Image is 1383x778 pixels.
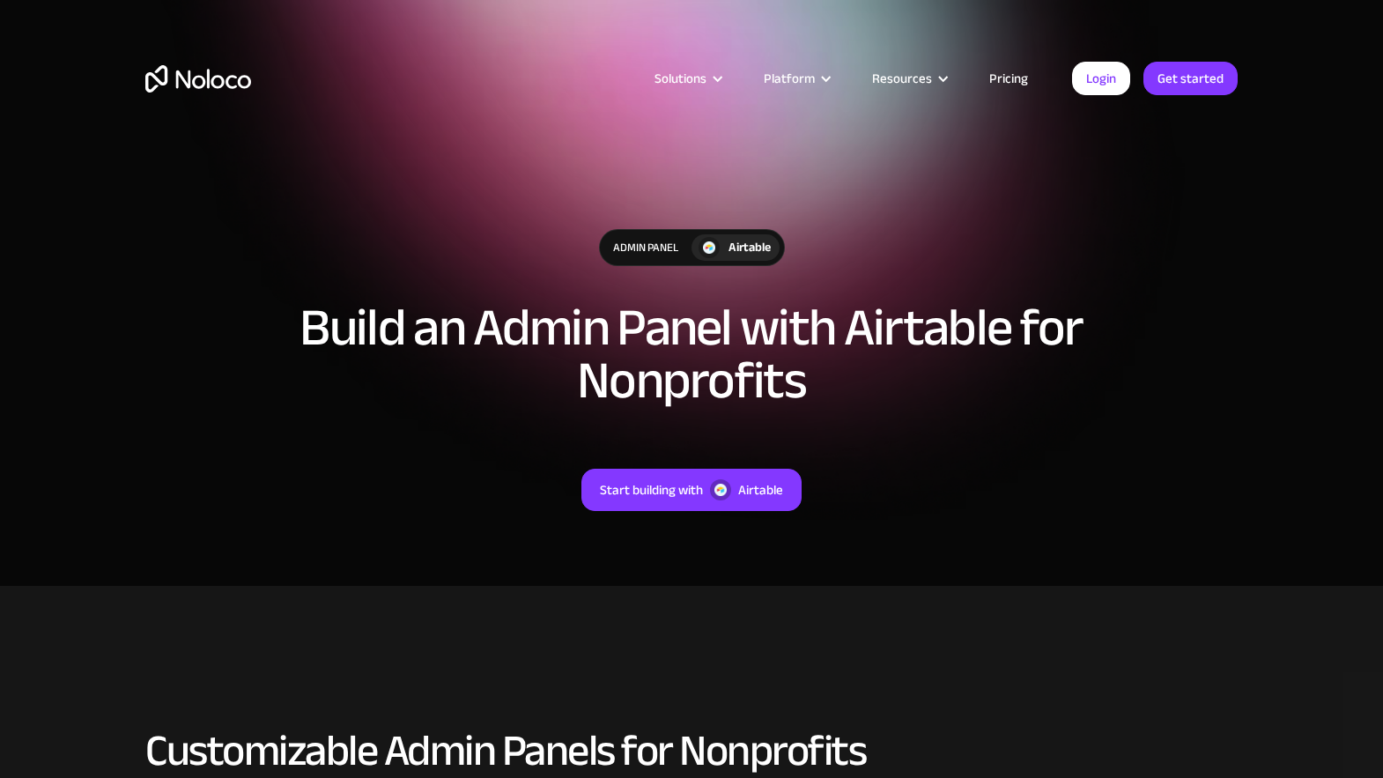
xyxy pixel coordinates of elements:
a: home [145,65,251,93]
a: Pricing [967,67,1050,90]
div: Airtable [738,478,783,501]
a: Login [1072,62,1130,95]
div: Solutions [632,67,742,90]
a: Get started [1143,62,1238,95]
div: Start building with [600,478,703,501]
a: Start building withAirtable [581,469,802,511]
div: Airtable [728,238,771,257]
div: Platform [764,67,815,90]
div: Resources [872,67,932,90]
div: Platform [742,67,850,90]
h2: Customizable Admin Panels for Nonprofits [145,727,1238,774]
div: Solutions [655,67,706,90]
div: Admin Panel [600,230,691,265]
h1: Build an Admin Panel with Airtable for Nonprofits [295,301,1088,407]
div: Resources [850,67,967,90]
